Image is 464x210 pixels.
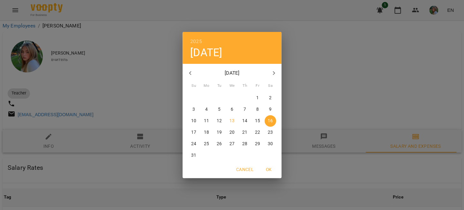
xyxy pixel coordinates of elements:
[269,106,272,113] p: 9
[255,118,260,124] p: 15
[242,141,247,147] p: 28
[201,83,212,89] span: Mo
[217,118,222,124] p: 12
[198,69,266,77] p: [DATE]
[256,106,259,113] p: 8
[213,83,225,89] span: Tu
[188,115,199,127] button: 10
[190,37,202,46] button: 2025
[204,118,209,124] p: 11
[252,83,263,89] span: Fr
[256,95,259,101] p: 1
[268,118,273,124] p: 16
[213,138,225,150] button: 26
[204,141,209,147] p: 25
[201,104,212,115] button: 4
[191,129,196,136] p: 17
[226,104,238,115] button: 6
[252,127,263,138] button: 22
[255,129,260,136] p: 22
[239,138,251,150] button: 28
[226,83,238,89] span: We
[188,138,199,150] button: 24
[226,127,238,138] button: 20
[201,115,212,127] button: 11
[265,92,276,104] button: 2
[188,83,199,89] span: Su
[239,115,251,127] button: 14
[243,106,246,113] p: 7
[218,106,221,113] p: 5
[265,138,276,150] button: 30
[213,104,225,115] button: 5
[213,115,225,127] button: 12
[213,127,225,138] button: 19
[268,129,273,136] p: 23
[229,129,235,136] p: 20
[234,164,256,175] button: Cancel
[229,141,235,147] p: 27
[239,127,251,138] button: 21
[239,104,251,115] button: 7
[191,141,196,147] p: 24
[261,166,276,173] span: OK
[191,118,196,124] p: 10
[258,164,279,175] button: OK
[269,95,272,101] p: 2
[217,141,222,147] p: 26
[188,104,199,115] button: 3
[268,141,273,147] p: 30
[190,46,222,59] button: [DATE]
[265,127,276,138] button: 23
[252,104,263,115] button: 8
[205,106,208,113] p: 4
[265,83,276,89] span: Sa
[226,138,238,150] button: 27
[217,129,222,136] p: 19
[252,138,263,150] button: 29
[265,104,276,115] button: 9
[255,141,260,147] p: 29
[252,115,263,127] button: 15
[192,106,195,113] p: 3
[188,127,199,138] button: 17
[252,92,263,104] button: 1
[236,166,253,173] span: Cancel
[239,83,251,89] span: Th
[229,118,235,124] p: 13
[191,152,196,159] p: 31
[201,127,212,138] button: 18
[204,129,209,136] p: 18
[188,150,199,161] button: 31
[201,138,212,150] button: 25
[265,115,276,127] button: 16
[242,118,247,124] p: 14
[242,129,247,136] p: 21
[226,115,238,127] button: 13
[231,106,233,113] p: 6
